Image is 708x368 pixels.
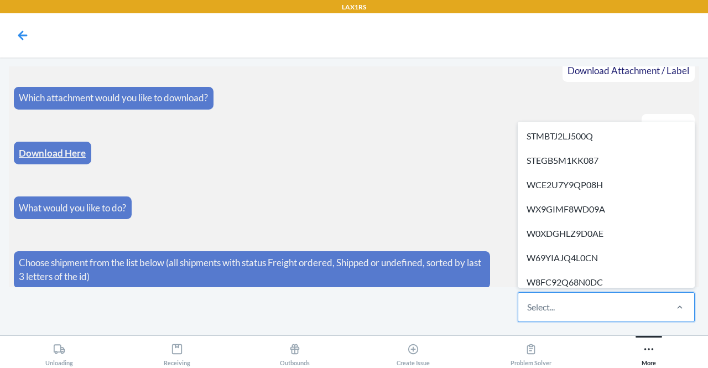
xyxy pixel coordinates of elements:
div: Create Issue [397,339,430,366]
div: W69YIAJQ4L0CN [520,246,693,270]
span: Download Attachment / Label [568,65,689,76]
span: Signed Bol [647,120,689,131]
div: More [642,339,656,366]
div: W8FC92Q68N0DC [520,270,693,294]
div: Receiving [164,339,190,366]
div: STEGB5M1KK087 [520,148,693,173]
div: Unloading [45,339,73,366]
p: What would you like to do? [19,201,126,215]
button: More [590,336,708,366]
div: WCE2U7Y9QP08H [520,173,693,197]
div: Select... [527,300,555,314]
div: STMBTJ2LJ500Q [520,124,693,148]
button: Create Issue [354,336,472,366]
p: Which attachment would you like to download? [19,91,208,105]
a: Download Here [19,147,86,159]
p: LAX1RS [342,2,366,12]
div: Outbounds [280,339,310,366]
button: Outbounds [236,336,354,366]
p: Choose shipment from the list below (all shipments with status Freight ordered, Shipped or undefi... [19,256,485,284]
button: Receiving [118,336,236,366]
div: Problem Solver [511,339,551,366]
div: WX9GIMF8WD09A [520,197,693,221]
button: Problem Solver [472,336,590,366]
div: W0XDGHLZ9D0AE [520,221,693,246]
